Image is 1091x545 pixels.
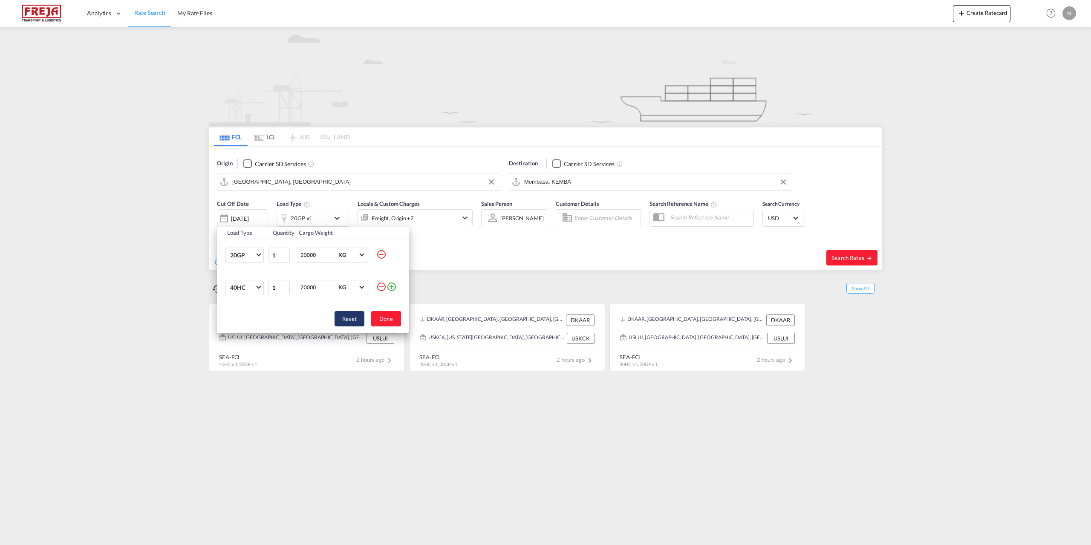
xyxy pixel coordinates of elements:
span: 20GP [230,251,255,260]
input: Enter Weight [300,248,334,262]
md-icon: icon-minus-circle-outline [376,282,387,292]
input: Qty [268,280,290,295]
button: Reset [335,311,364,326]
div: Cargo Weight [299,229,371,236]
th: Quantity [268,227,294,239]
md-select: Choose: 40HC [225,280,264,295]
div: KG [338,251,346,258]
th: Load Type [217,227,268,239]
div: KG [338,284,346,291]
md-select: Choose: 20GP [225,248,264,263]
md-icon: icon-plus-circle-outline [387,282,397,292]
input: Qty [268,248,290,263]
input: Enter Weight [300,280,334,295]
span: 40HC [230,283,255,292]
md-icon: icon-minus-circle-outline [376,249,387,260]
button: Done [371,311,401,326]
